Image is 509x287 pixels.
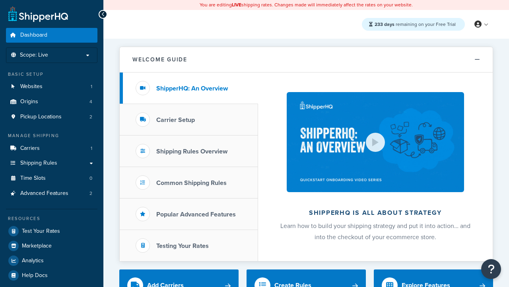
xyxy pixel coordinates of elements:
[20,175,46,182] span: Time Slots
[22,243,52,250] span: Marketplace
[89,175,92,182] span: 0
[89,114,92,120] span: 2
[156,242,209,250] h3: Testing Your Rates
[6,110,97,124] li: Pickup Locations
[20,83,43,90] span: Websites
[6,141,97,156] a: Carriers1
[132,57,187,63] h2: Welcome Guide
[20,52,48,59] span: Scope: Live
[6,268,97,283] a: Help Docs
[6,156,97,171] a: Shipping Rules
[6,254,97,268] a: Analytics
[287,92,464,192] img: ShipperHQ is all about strategy
[156,148,227,155] h3: Shipping Rules Overview
[6,79,97,94] li: Websites
[375,21,456,28] span: remaining on your Free Trial
[232,1,241,8] b: LIVE
[6,110,97,124] a: Pickup Locations2
[89,98,92,105] span: 4
[6,71,97,78] div: Basic Setup
[156,85,228,92] h3: ShipperHQ: An Overview
[120,47,493,73] button: Welcome Guide
[375,21,394,28] strong: 233 days
[20,98,38,105] span: Origins
[6,132,97,139] div: Manage Shipping
[6,94,97,109] li: Origins
[156,116,195,124] h3: Carrier Setup
[20,145,40,152] span: Carriers
[6,79,97,94] a: Websites1
[22,258,44,264] span: Analytics
[6,141,97,156] li: Carriers
[6,239,97,253] a: Marketplace
[20,190,68,197] span: Advanced Features
[20,160,57,167] span: Shipping Rules
[6,28,97,43] a: Dashboard
[6,186,97,201] a: Advanced Features2
[481,259,501,279] button: Open Resource Center
[20,32,47,39] span: Dashboard
[22,228,60,235] span: Test Your Rates
[6,224,97,238] a: Test Your Rates
[20,114,62,120] span: Pickup Locations
[156,211,236,218] h3: Popular Advanced Features
[6,171,97,186] a: Time Slots0
[280,221,470,242] span: Learn how to build your shipping strategy and put it into action… and into the checkout of your e...
[6,215,97,222] div: Resources
[6,94,97,109] a: Origins4
[6,186,97,201] li: Advanced Features
[6,171,97,186] li: Time Slots
[22,272,48,279] span: Help Docs
[279,209,472,216] h2: ShipperHQ is all about strategy
[91,145,92,152] span: 1
[89,190,92,197] span: 2
[91,83,92,90] span: 1
[156,179,227,187] h3: Common Shipping Rules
